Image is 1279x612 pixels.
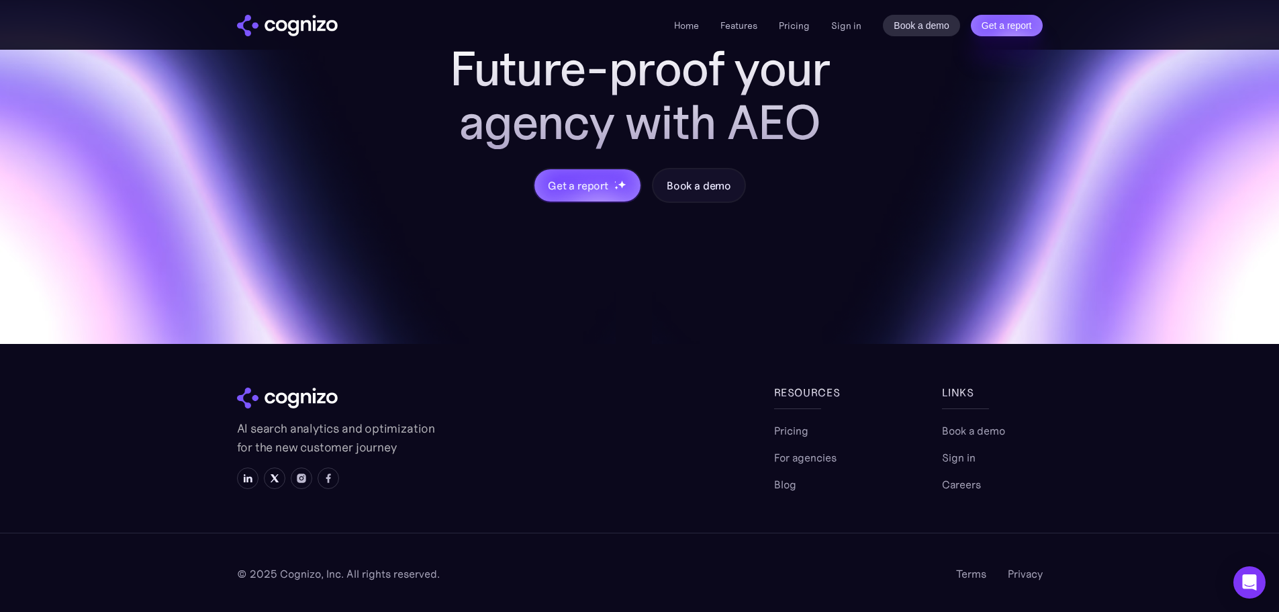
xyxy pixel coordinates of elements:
[831,17,861,34] a: Sign in
[533,168,642,203] a: Get a reportstarstarstar
[774,476,796,492] a: Blog
[548,177,608,193] div: Get a report
[883,15,960,36] a: Book a demo
[237,566,440,582] div: © 2025 Cognizo, Inc. All rights reserved.
[956,566,986,582] a: Terms
[774,384,875,400] div: Resources
[242,473,253,484] img: LinkedIn icon
[1008,566,1043,582] a: Privacy
[269,473,280,484] img: X icon
[237,15,338,36] a: home
[618,180,626,189] img: star
[942,384,1043,400] div: links
[652,168,746,203] a: Book a demo
[942,476,981,492] a: Careers
[667,177,731,193] div: Book a demo
[614,181,616,183] img: star
[237,419,438,457] p: AI search analytics and optimization for the new customer journey
[774,423,808,439] a: Pricing
[774,449,837,466] a: For agencies
[237,15,338,36] img: cognizo logo
[1233,566,1266,599] div: Open Intercom Messenger
[674,19,699,32] a: Home
[779,19,810,32] a: Pricing
[942,449,976,466] a: Sign in
[971,15,1043,36] a: Get a report
[425,42,855,149] h2: Future-proof your agency with AEO
[942,423,1005,439] a: Book a demo
[720,19,757,32] a: Features
[237,388,338,409] img: cognizo logo
[614,185,619,190] img: star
